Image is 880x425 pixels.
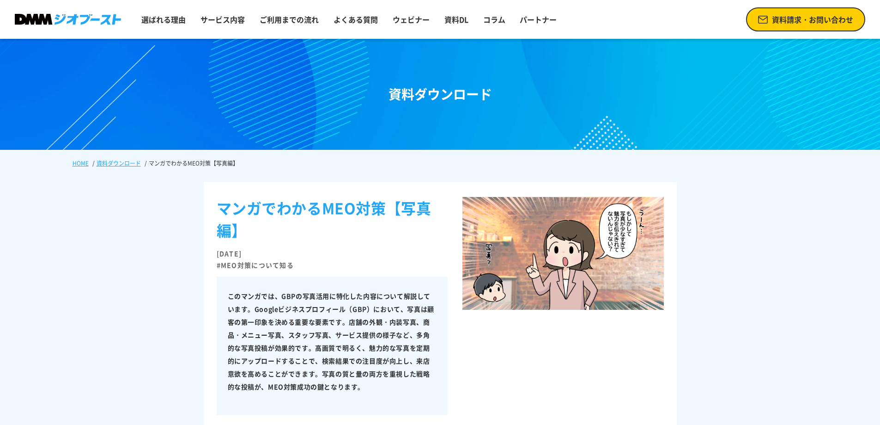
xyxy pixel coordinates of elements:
p: このマンガでは、GBPの写真活用に特化した内容について解説しています。Googleビジネスプロフィール（GBP）において、写真は顧客の第一印象を決める重要な要素です。店舗の外観・内装写真、商品・... [228,289,437,393]
img: DMMジオブースト [15,14,121,25]
a: コラム [479,10,509,29]
img: マンガでわかるMEO対策【写真編】 [462,197,664,310]
h1: マンガでわかるMEO対策【写真編】 [217,197,448,249]
a: ウェビナー [389,10,433,29]
div: 資料ダウンロード [388,85,492,104]
a: サービス内容 [197,10,249,29]
a: HOME [73,159,89,167]
li: #MEO対策について知る [217,261,294,269]
a: パートナー [516,10,560,29]
a: 資料DL [441,10,472,29]
a: ご利用までの流れ [256,10,322,29]
li: マンガでわかるMEO対策【写真編】 [143,159,240,167]
a: よくある質問 [330,10,382,29]
a: 選ばれる理由 [138,10,189,29]
a: 資料ダウンロード [97,159,141,167]
a: 資料請求・お問い合わせ [746,7,865,31]
time: [DATE] [217,249,242,258]
span: 資料請求・お問い合わせ [772,14,853,25]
